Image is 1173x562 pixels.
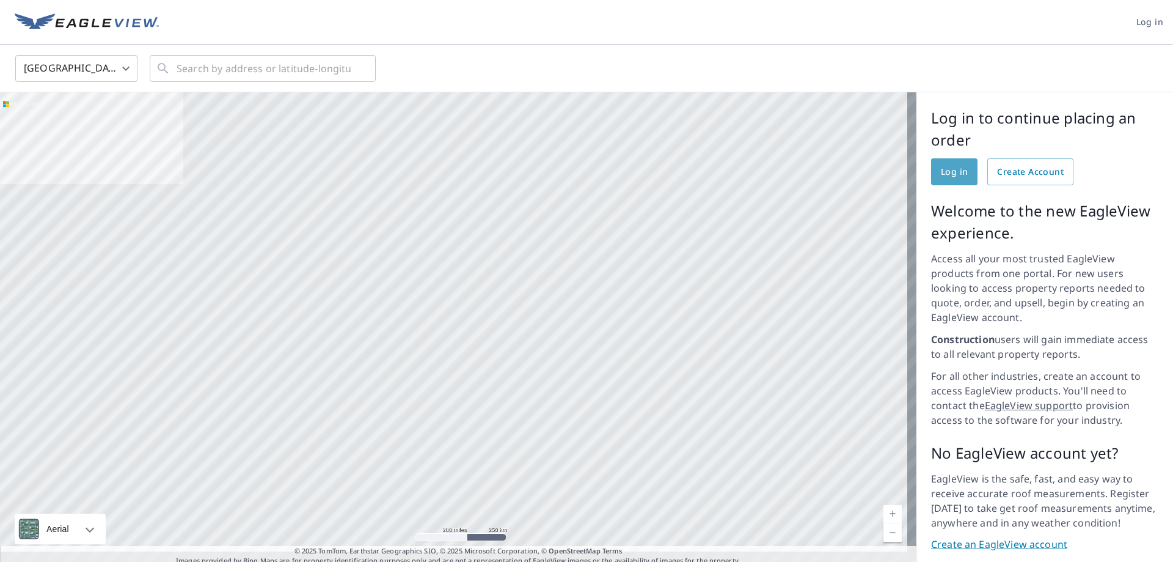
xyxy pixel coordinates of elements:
span: Create Account [997,165,1064,180]
strong: Construction [931,333,995,346]
p: EagleView is the safe, fast, and easy way to receive accurate roof measurements. Register [DATE] ... [931,471,1158,530]
a: EagleView support [985,399,1073,412]
div: Aerial [43,514,73,544]
p: users will gain immediate access to all relevant property reports. [931,332,1158,361]
a: Create an EagleView account [931,538,1158,552]
a: Log in [931,158,977,185]
div: [GEOGRAPHIC_DATA] [15,51,137,86]
p: For all other industries, create an account to access EagleView products. You'll need to contact ... [931,369,1158,427]
a: Terms [602,546,623,555]
p: Welcome to the new EagleView experience. [931,200,1158,244]
input: Search by address or latitude-longitude [177,51,351,86]
span: Log in [941,165,968,180]
span: Log in [1136,15,1163,30]
span: © 2025 TomTom, Earthstar Geographics SIO, © 2025 Microsoft Corporation, © [294,546,623,556]
p: Log in to continue placing an order [931,107,1158,151]
a: Create Account [987,158,1073,185]
a: Current Level 5, Zoom Out [883,523,902,542]
a: Current Level 5, Zoom In [883,505,902,523]
a: OpenStreetMap [549,546,600,555]
div: Aerial [15,514,106,544]
img: EV Logo [15,13,159,32]
p: No EagleView account yet? [931,442,1158,464]
p: Access all your most trusted EagleView products from one portal. For new users looking to access ... [931,251,1158,325]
